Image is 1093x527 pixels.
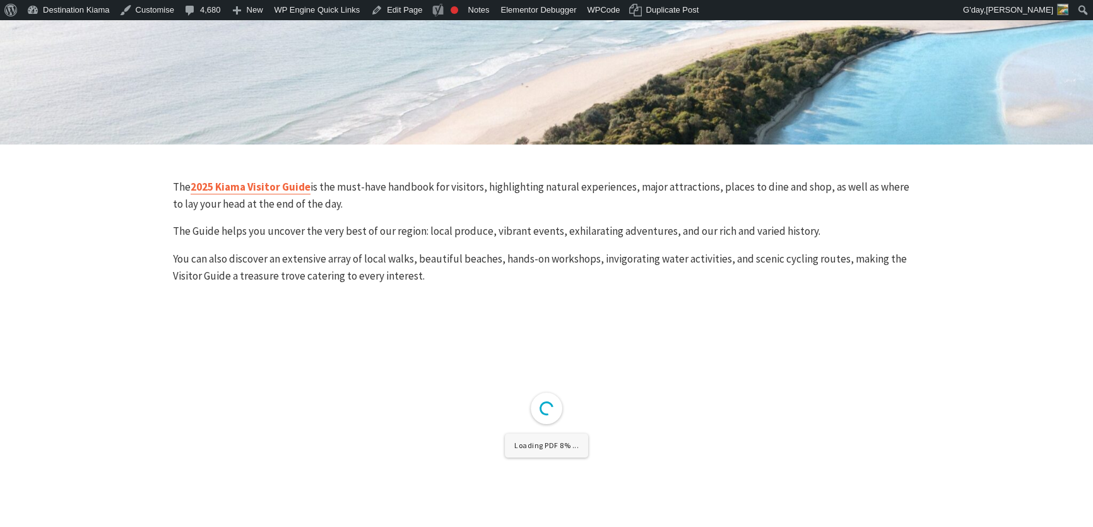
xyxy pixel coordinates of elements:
span: [PERSON_NAME] [986,5,1053,15]
p: The Guide helps you uncover the very best of our region: local produce, vibrant events, exhilarat... [173,223,920,240]
a: 2025 Kiama Visitor Guide [191,180,310,194]
div: Focus keyphrase not set [451,6,458,14]
p: You can also discover an extensive array of local walks, beautiful beaches, hands-on workshops, i... [173,251,920,285]
p: The is the must-have handbook for visitors, highlighting natural experiences, major attractions, ... [173,179,920,213]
